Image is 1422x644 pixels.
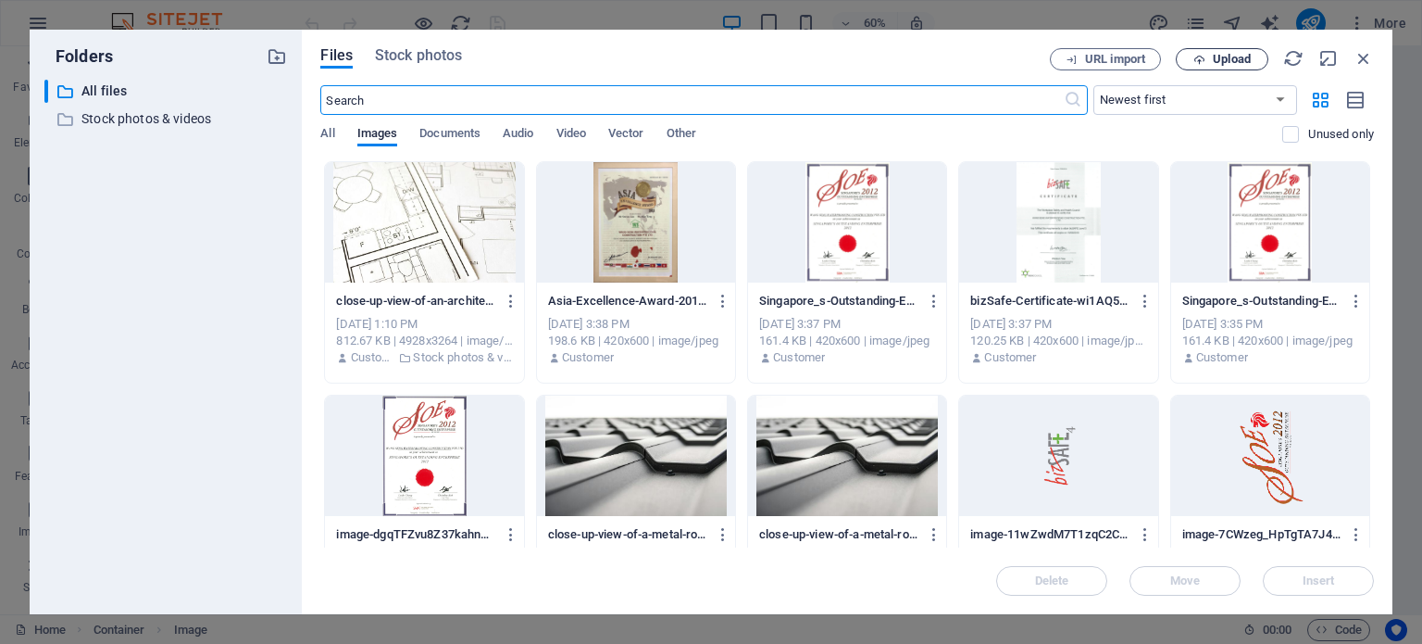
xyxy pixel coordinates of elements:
[320,85,1063,115] input: Search
[351,349,394,366] p: Customer
[336,293,495,309] p: close-up-view-of-an-architectural-floor-plan-on-paper-showcasing-detailed-room-layouts-and-measur...
[336,316,512,333] div: [DATE] 1:10 PM
[970,526,1129,543] p: image-11wZwdM7T1zqC2CmfN2Euw.png
[320,122,334,148] span: All
[44,80,48,103] div: ​
[413,349,512,366] p: Stock photos & videos
[548,316,724,333] div: [DATE] 3:38 PM
[503,122,533,148] span: Audio
[1182,316,1358,333] div: [DATE] 3:35 PM
[336,349,512,366] div: By: Customer | Folder: Stock photos & videos
[44,44,113,69] p: Folders
[548,293,707,309] p: Asia-Excellence-Award-2013-ZztYBf9QCf8ZY3JDqpg51A.jpg
[970,293,1129,309] p: bizSafe-Certificate-wi1AQ5J5zyzqig5R2CL2jw.jpg
[1182,293,1341,309] p: Singapore_s-Outstanding-Enterprise-2012-h3Mu3j5275GMP1Av0rnReg.jpg
[44,107,287,131] div: Stock photos & videos
[984,349,1036,366] p: Customer
[667,122,696,148] span: Other
[81,108,254,130] p: Stock photos & videos
[1182,526,1341,543] p: image-7CWzeg_HpTgTA7J42mcBCQ.png
[1283,48,1303,69] i: Reload
[970,333,1146,349] div: 120.25 KB | 420x600 | image/jpeg
[548,526,707,543] p: close-up-view-of-a-metal-roof-s-wavy-design-showcasing-rivets-and-structural-detail-4GvpWFysesfXd...
[1176,48,1268,70] button: Upload
[548,333,724,349] div: 198.6 KB | 420x600 | image/jpeg
[759,526,918,543] p: close-up-view-of-a-metal-roof-s-wavy-design-showcasing-rivets-and-structural-detail-MEnQytcIy4v4-...
[1085,54,1145,65] span: URL import
[357,122,398,148] span: Images
[556,122,586,148] span: Video
[375,44,462,67] span: Stock photos
[336,333,512,349] div: 812.67 KB | 4928x3264 | image/jpeg
[81,81,254,102] p: All files
[759,293,918,309] p: Singapore_s-Outstanding-Enterprise-2012-9k_3n5nePqkCUqc9FX9Okg.jpg
[562,349,614,366] p: Customer
[1308,126,1374,143] p: Unused only
[1196,349,1248,366] p: Customer
[1213,54,1251,65] span: Upload
[759,316,935,333] div: [DATE] 3:37 PM
[1353,48,1374,69] i: Close
[336,526,495,543] p: image-dgqTFZvu8Z37kahnWngBdQ.png
[1318,48,1339,69] i: Minimize
[1182,333,1358,349] div: 161.4 KB | 420x600 | image/jpeg
[773,349,825,366] p: Customer
[1050,48,1161,70] button: URL import
[419,122,480,148] span: Documents
[320,44,353,67] span: Files
[608,122,644,148] span: Vector
[267,46,287,67] i: Create new folder
[759,333,935,349] div: 161.4 KB | 420x600 | image/jpeg
[970,316,1146,333] div: [DATE] 3:37 PM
